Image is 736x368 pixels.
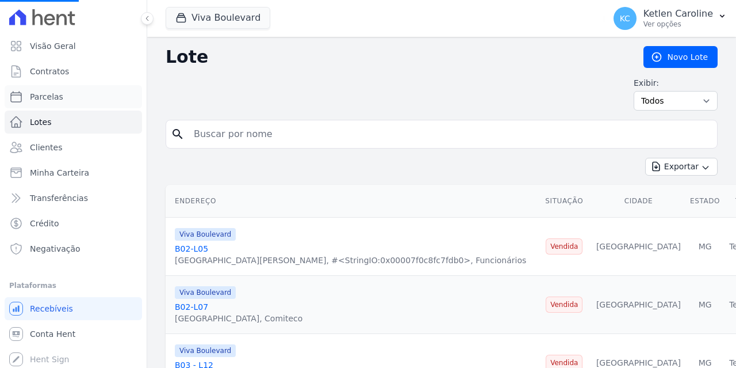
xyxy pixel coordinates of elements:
[175,255,526,266] div: [GEOGRAPHIC_DATA][PERSON_NAME], #<StringIO:0x00007f0c8fc7fdb0>, Funcionários
[30,91,63,103] span: Parcelas
[175,344,236,357] span: Viva Boulevard
[643,8,713,20] p: Ketlen Caroline
[187,123,712,146] input: Buscar por nome
[175,286,236,299] span: Viva Boulevard
[30,243,80,255] span: Negativação
[175,244,208,253] a: B02-L05
[5,136,142,159] a: Clientes
[5,212,142,235] a: Crédito
[643,46,718,68] a: Novo Lote
[5,111,142,134] a: Lotes
[5,323,142,346] a: Conta Hent
[634,77,718,89] label: Exibir:
[166,7,270,29] button: Viva Boulevard
[592,218,685,276] td: [GEOGRAPHIC_DATA]
[30,142,62,153] span: Clientes
[30,66,69,77] span: Contratos
[166,47,625,67] h2: Lote
[5,297,142,320] a: Recebíveis
[171,127,185,141] i: search
[546,238,582,255] span: Vendida
[592,276,685,334] td: [GEOGRAPHIC_DATA]
[9,279,137,293] div: Plataformas
[5,187,142,210] a: Transferências
[5,161,142,184] a: Minha Carteira
[175,228,236,241] span: Viva Boulevard
[30,192,88,204] span: Transferências
[537,185,592,218] th: Situação
[592,185,685,218] th: Cidade
[546,297,582,313] span: Vendida
[30,218,59,229] span: Crédito
[166,185,537,218] th: Endereço
[620,14,630,22] span: KC
[30,40,76,52] span: Visão Geral
[30,303,73,314] span: Recebíveis
[685,185,724,218] th: Estado
[685,218,724,276] td: MG
[5,60,142,83] a: Contratos
[30,328,75,340] span: Conta Hent
[604,2,736,35] button: KC Ketlen Caroline Ver opções
[643,20,713,29] p: Ver opções
[5,237,142,260] a: Negativação
[645,158,718,176] button: Exportar
[5,35,142,58] a: Visão Geral
[175,313,302,324] div: [GEOGRAPHIC_DATA], Comiteco
[685,276,724,334] td: MG
[30,167,89,179] span: Minha Carteira
[30,116,52,128] span: Lotes
[5,85,142,108] a: Parcelas
[175,302,208,312] a: B02-L07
